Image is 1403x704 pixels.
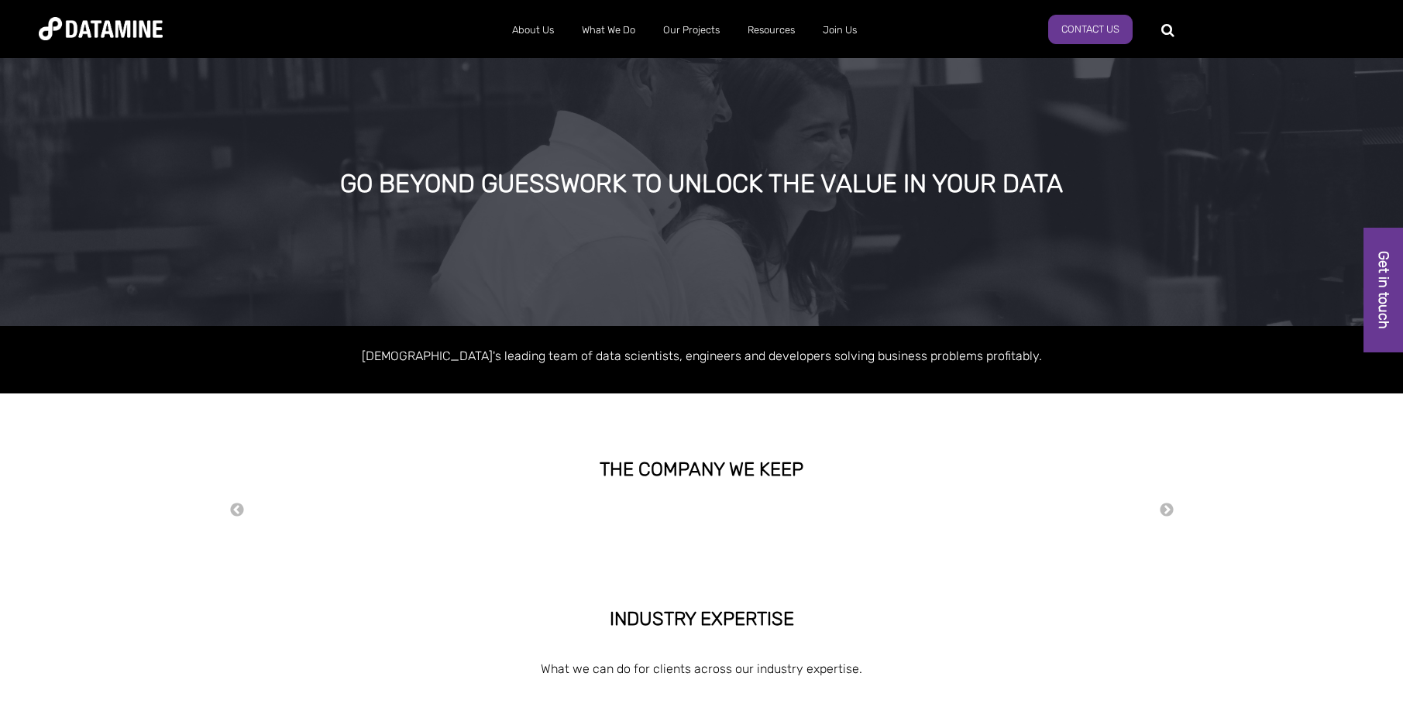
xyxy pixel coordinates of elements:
strong: INDUSTRY EXPERTISE [610,608,794,630]
a: Join Us [809,10,871,50]
a: Contact Us [1048,15,1133,44]
button: Previous [229,502,245,519]
strong: THE COMPANY WE KEEP [600,458,803,480]
a: About Us [498,10,568,50]
a: Our Projects [649,10,734,50]
button: Next [1159,502,1174,519]
span: What we can do for clients across our industry expertise. [541,661,862,676]
img: Datamine [39,17,163,40]
div: GO BEYOND GUESSWORK TO UNLOCK THE VALUE IN YOUR DATA [160,170,1243,198]
a: Resources [734,10,809,50]
p: [DEMOGRAPHIC_DATA]'s leading team of data scientists, engineers and developers solving business p... [260,345,1143,366]
a: What We Do [568,10,649,50]
a: Get in touch [1363,228,1403,352]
